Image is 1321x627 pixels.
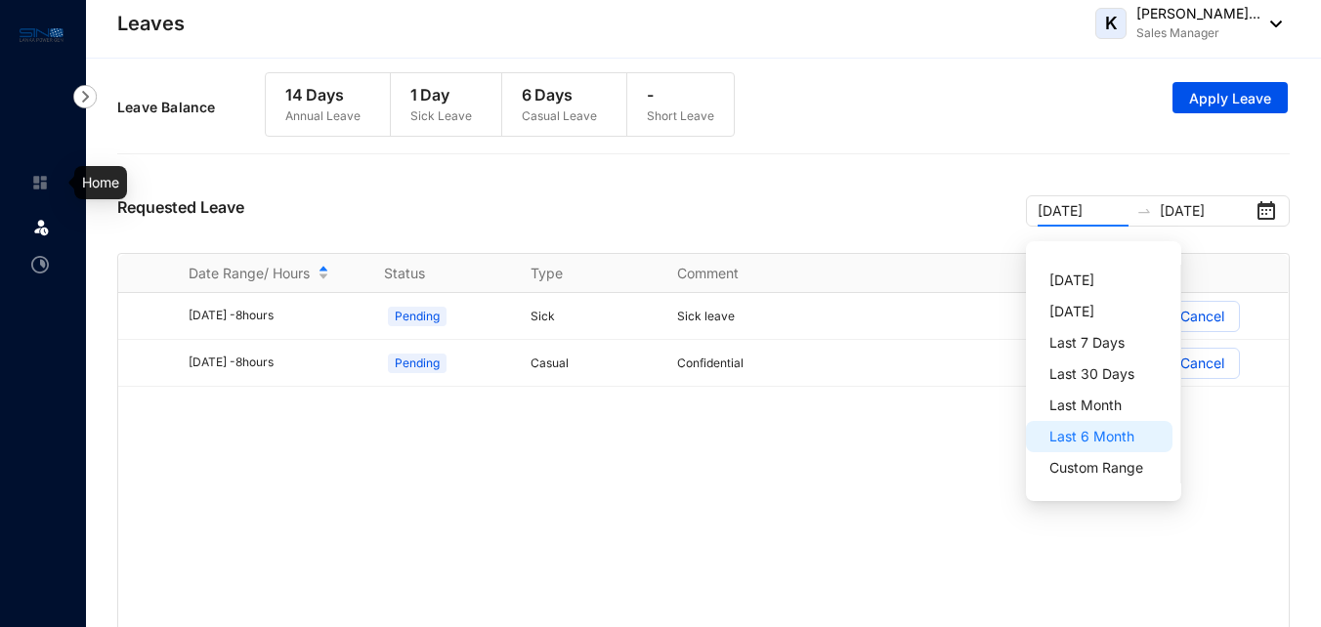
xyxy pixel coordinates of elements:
p: Sick Leave [410,106,472,126]
input: Start date [1038,200,1129,222]
p: Cancel [1180,302,1224,331]
th: Status [361,254,507,293]
p: Leave Balance [117,98,265,117]
li: Time Attendance [16,245,63,284]
p: Sales Manager [1136,23,1260,43]
span: K [1105,15,1118,32]
button: Apply Leave [1172,82,1288,113]
p: 14 Days [285,83,361,106]
p: - [647,83,714,106]
p: Leaves [117,10,185,37]
span: Sick leave [677,309,735,323]
span: [DATE] [1049,265,1157,296]
span: Last 30 Days [1049,358,1157,390]
img: logo [20,23,64,46]
span: Last 6 Month [1049,421,1157,452]
p: Cancel [1180,349,1224,378]
span: Pending [388,354,447,373]
p: Casual [531,354,654,373]
span: [DATE] [1049,296,1157,327]
input: End date [1160,200,1251,222]
p: 6 Days [522,83,597,106]
span: Last Month [1049,390,1157,421]
span: Apply Leave [1189,89,1271,108]
th: Comment [654,254,800,293]
span: Confidential [677,355,744,370]
span: swap-right [1136,203,1152,219]
img: nav-icon-right.af6afadce00d159da59955279c43614e.svg [73,85,97,108]
img: leave.99b8a76c7fa76a53782d.svg [31,217,51,236]
img: dropdown-black.8e83cc76930a90b1a4fdb6d089b7bf3a.svg [1260,21,1282,27]
p: 1 Day [410,83,472,106]
p: Casual Leave [522,106,597,126]
span: to [1136,203,1152,219]
div: [DATE] - 8 hours [189,307,361,325]
th: Type [507,254,654,293]
p: Short Leave [647,106,714,126]
span: Date Range/ Hours [189,264,310,283]
span: Custom Range [1049,452,1157,483]
span: Pending [388,307,447,326]
p: Requested Leave [117,195,244,227]
p: Annual Leave [285,106,361,126]
span: Last 7 Days [1049,327,1157,358]
img: time-attendance-unselected.8aad090b53826881fffb.svg [31,256,49,273]
p: Sick [531,307,654,326]
img: home-unselected.a29eae3204392db15eaf.svg [31,174,49,191]
p: [PERSON_NAME]... [1136,4,1260,23]
div: [DATE] - 8 hours [189,354,361,372]
li: Home [16,163,63,202]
